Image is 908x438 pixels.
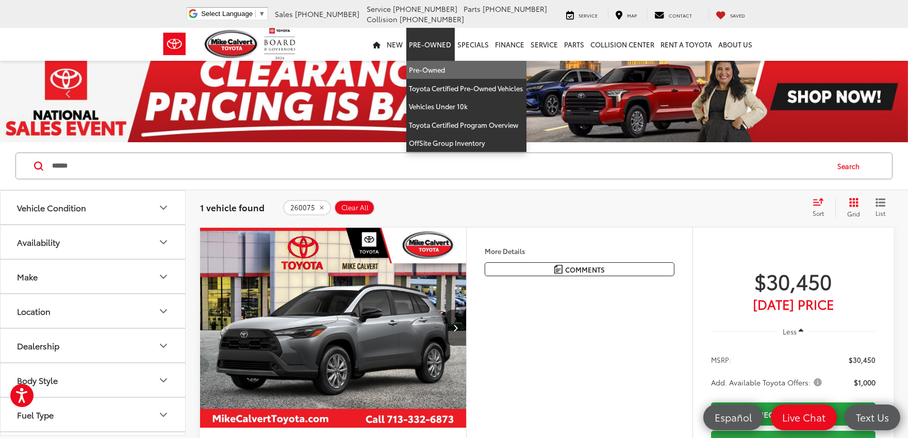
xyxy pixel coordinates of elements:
div: Body Style [157,374,170,386]
button: Search [828,153,874,179]
button: Clear All [334,200,375,215]
h4: More Details [485,247,674,255]
a: Home [370,28,384,61]
a: Check Availability [711,402,876,426]
a: Live Chat [771,405,837,430]
span: [PHONE_NUMBER] [400,14,465,24]
div: Body Style [17,375,58,385]
span: ​ [255,10,256,18]
div: Availability [157,236,170,248]
button: Grid View [835,197,868,218]
a: Vehicles Under 10k [406,97,526,116]
span: ▼ [258,10,265,18]
img: 2026 Toyota Corolla Cross LE FWD [200,228,467,428]
button: Select sort value [807,197,835,218]
div: Location [157,305,170,317]
a: OffSite Group Inventory [406,134,526,152]
div: Vehicle Condition [157,201,170,214]
span: Add. Available Toyota Offers: [711,377,824,388]
span: MSRP: [711,355,731,365]
span: Select Language [201,10,253,18]
span: Sales [275,9,293,19]
span: Service [367,4,391,14]
span: $30,450 [711,268,876,294]
div: Make [157,271,170,283]
button: Less [778,322,809,341]
div: Fuel Type [17,410,54,419]
span: Español [709,411,757,424]
div: Fuel Type [157,409,170,421]
button: Body StyleBody Style [1,363,186,397]
span: Clear All [341,204,369,212]
button: DealershipDealership [1,329,186,362]
a: Contact [647,9,700,20]
span: $30,450 [849,355,876,365]
span: Contact [669,12,692,19]
a: Text Us [845,405,900,430]
span: [DATE] PRICE [711,299,876,309]
div: Vehicle Condition [17,203,86,212]
span: Parts [464,4,481,14]
img: Toyota [155,27,194,61]
div: Dealership [157,340,170,352]
button: Vehicle ConditionVehicle Condition [1,191,186,224]
a: Finance [492,28,528,61]
span: Text Us [851,411,894,424]
a: Toyota Certified Pre-Owned Vehicles [406,79,526,98]
button: AvailabilityAvailability [1,225,186,259]
a: Rent a Toyota [658,28,716,61]
span: $1,000 [854,377,876,388]
a: Pre-Owned [406,61,526,79]
a: Pre-Owned [406,28,455,61]
a: Select Language​ [201,10,265,18]
div: Availability [17,237,60,247]
a: Service [559,9,606,20]
button: remove 260075 [283,200,331,215]
a: About Us [716,28,756,61]
a: Parts [562,28,588,61]
span: Sort [813,209,824,217]
span: Service [579,12,598,19]
span: Collision [367,14,398,24]
span: 260075 [290,204,315,212]
a: Collision Center [588,28,658,61]
a: Toyota Certified Program Overview [406,116,526,134]
span: Comments [565,265,605,275]
div: Dealership [17,341,59,350]
a: Service [528,28,562,61]
a: New [384,28,406,61]
div: Make [17,272,38,281]
span: [PHONE_NUMBER] [393,4,458,14]
button: List View [868,197,894,218]
div: Location [17,306,51,316]
span: Less [783,327,797,336]
input: Search by Make, Model, or Keyword [51,154,828,178]
span: Saved [731,12,746,19]
a: My Saved Vehicles [708,9,753,20]
button: Comments [485,262,674,276]
div: 2026 Toyota Corolla Cross LE 0 [200,228,467,428]
span: [PHONE_NUMBER] [483,4,548,14]
span: Live Chat [777,411,831,424]
img: Mike Calvert Toyota [205,30,259,58]
a: 2026 Toyota Corolla Cross LE FWD2026 Toyota Corolla Cross LE FWD2026 Toyota Corolla Cross LE FWD2... [200,228,467,428]
img: Comments [554,265,563,274]
button: Fuel TypeFuel Type [1,398,186,431]
span: Map [628,12,637,19]
button: MakeMake [1,260,186,293]
span: List [876,209,886,217]
a: Map [608,9,645,20]
span: [PHONE_NUMBER] [295,9,360,19]
span: Grid [847,209,860,218]
a: Español [703,405,763,430]
span: 1 vehicle found [200,201,265,213]
button: Add. Available Toyota Offers: [711,377,826,388]
a: Specials [455,28,492,61]
button: Next image [445,310,466,346]
button: LocationLocation [1,294,186,328]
